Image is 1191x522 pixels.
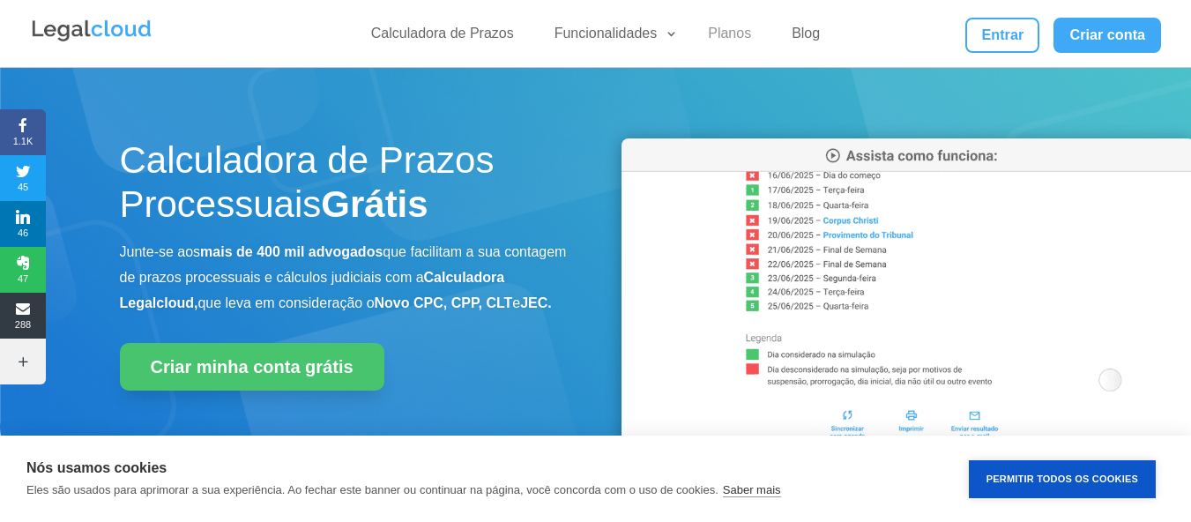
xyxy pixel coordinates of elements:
[120,138,569,236] h1: Calculadora de Prazos Processuais
[781,25,830,50] a: Blog
[30,18,153,44] img: Legalcloud Logo
[120,270,505,310] b: Calculadora Legalcloud,
[520,295,552,310] b: JEC.
[969,460,1156,498] button: Permitir Todos os Cookies
[544,25,679,50] a: Funcionalidades
[723,483,781,497] a: Saber mais
[375,295,513,310] b: Novo CPC, CPP, CLT
[965,18,1039,53] a: Entrar
[26,483,718,496] p: Eles são usados para aprimorar a sua experiência. Ao fechar este banner ou continuar na página, v...
[361,25,525,50] a: Calculadora de Prazos
[120,240,569,316] p: Junte-se aos que facilitam a sua contagem de prazos processuais e cálculos judiciais com a que le...
[200,244,383,259] b: mais de 400 mil advogados
[120,343,384,391] a: Criar minha conta grátis
[30,32,153,47] a: Logo da Legalcloud
[321,183,428,225] strong: Grátis
[1053,18,1161,53] a: Criar conta
[697,25,762,50] a: Planos
[26,460,167,475] strong: Nós usamos cookies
